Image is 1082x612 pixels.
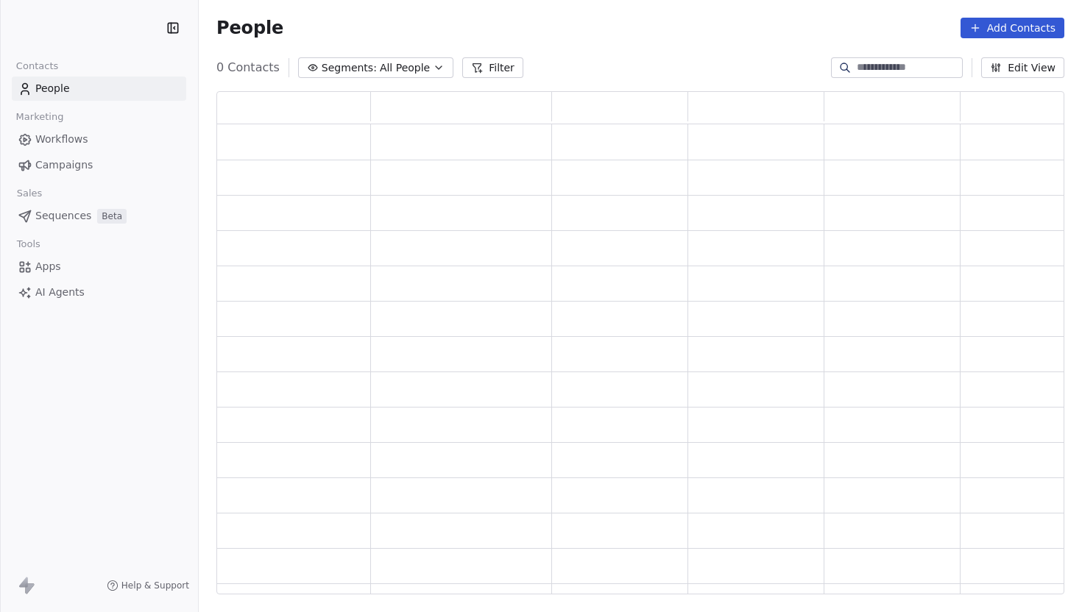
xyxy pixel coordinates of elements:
button: Edit View [981,57,1064,78]
a: SequencesBeta [12,204,186,228]
span: Segments: [322,60,377,76]
span: People [216,17,283,39]
span: All People [380,60,430,76]
span: AI Agents [35,285,85,300]
span: 0 Contacts [216,59,280,76]
span: Sequences [35,208,91,224]
a: AI Agents [12,280,186,305]
span: Tools [10,233,46,255]
a: Apps [12,255,186,279]
span: Beta [97,209,127,224]
a: People [12,76,186,101]
a: Workflows [12,127,186,152]
button: Add Contacts [961,18,1064,38]
span: Apps [35,259,61,274]
a: Campaigns [12,153,186,177]
span: Workflows [35,132,88,147]
span: Sales [10,182,49,204]
button: Filter [462,57,523,78]
a: Help & Support [107,580,189,591]
span: Campaigns [35,157,93,173]
span: Help & Support [121,580,189,591]
span: Contacts [10,55,65,77]
span: People [35,81,70,96]
span: Marketing [10,106,70,128]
